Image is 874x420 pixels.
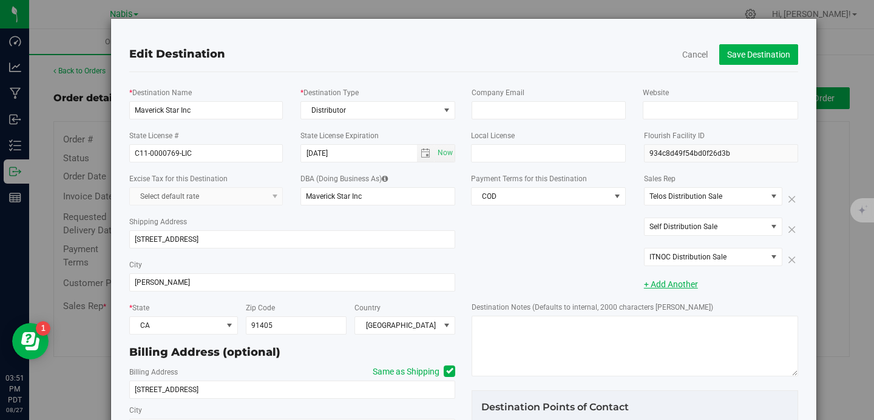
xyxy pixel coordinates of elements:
[472,302,713,313] label: Destination Notes (Defaults to internal, 2000 characters [PERSON_NAME])
[129,46,798,62] div: Edit Destination
[471,130,515,141] label: Local License
[644,130,705,141] label: Flourish Facility ID
[719,44,798,65] button: Save Destination
[361,365,455,378] label: Same as Shipping
[129,405,142,416] label: City
[767,248,782,265] span: select
[472,87,524,98] label: Company Email
[129,173,228,184] label: Excise Tax for this Destination
[129,344,456,361] div: Billing Address (optional)
[435,145,455,162] span: select
[782,221,797,238] i: Remove
[129,367,178,378] label: Billing Address
[649,253,727,261] span: ITNOC Distribution Sale
[643,87,669,98] label: Website
[767,218,782,235] span: select
[471,173,626,184] label: Payment Terms for this Destination
[417,145,435,162] span: select
[129,87,192,98] label: Destination Name
[782,251,797,268] i: Remove
[300,173,388,184] label: DBA (Doing Business As)
[472,188,610,205] span: COD
[644,173,676,184] label: Sales Rep
[130,317,222,334] span: CA
[649,192,722,201] span: Telos Distribution Sale
[300,130,379,141] label: State License Expiration
[246,302,275,313] label: Zip Code
[439,102,455,119] span: select
[354,302,381,313] label: Country
[129,259,142,270] label: City
[301,102,439,119] span: Distributor
[382,175,388,182] i: DBA is the name that will appear in destination selectors and in grids. If left blank, it will be...
[435,144,456,162] span: Set Current date
[644,279,698,289] a: + Add Another
[649,222,717,231] span: Self Distribution Sale
[355,317,439,334] span: [GEOGRAPHIC_DATA]
[481,401,629,413] span: Destination Points of Contact
[682,48,708,61] button: Cancel
[36,321,50,336] iframe: Resource center unread badge
[767,188,782,205] span: select
[782,190,797,207] i: Remove
[129,130,178,141] label: State License #
[12,323,49,359] iframe: Resource center
[129,302,149,313] label: State
[129,216,187,227] label: Shipping Address
[300,87,359,98] label: Destination Type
